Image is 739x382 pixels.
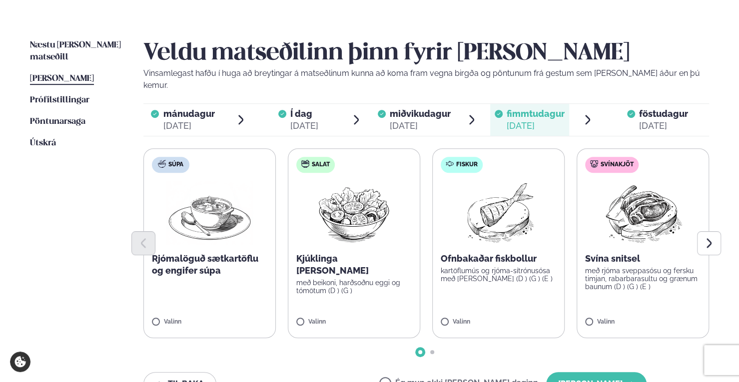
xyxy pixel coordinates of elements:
[30,116,85,128] a: Pöntunarsaga
[296,279,412,295] p: með beikoni, harðsoðnu eggi og tómötum (D ) (G )
[143,67,709,91] p: Vinsamlegast hafðu í huga að breytingar á matseðlinum kunna að koma fram vegna birgða og pöntunum...
[301,160,309,168] img: salad.svg
[454,181,543,245] img: Fish.png
[590,160,598,168] img: pork.svg
[456,161,478,169] span: Fiskur
[143,39,709,67] h2: Veldu matseðilinn þinn fyrir [PERSON_NAME]
[390,120,451,132] div: [DATE]
[418,350,422,354] span: Go to slide 1
[639,120,688,132] div: [DATE]
[441,267,556,283] p: kartöflumús og rjóma-sítrónusósa með [PERSON_NAME] (D ) (G ) (E )
[697,231,721,255] button: Next slide
[30,39,123,63] a: Næstu [PERSON_NAME] matseðill
[30,117,85,126] span: Pöntunarsaga
[131,231,155,255] button: Previous slide
[30,96,89,104] span: Prófílstillingar
[168,161,183,169] span: Súpa
[163,108,214,119] span: mánudagur
[152,253,267,277] p: Rjómalöguð sætkartöflu og engifer súpa
[163,120,214,132] div: [DATE]
[290,120,318,132] div: [DATE]
[507,120,565,132] div: [DATE]
[30,94,89,106] a: Prófílstillingar
[390,108,451,119] span: miðvikudagur
[585,253,701,265] p: Svína snitsel
[585,267,701,291] p: með rjóma sveppasósu og fersku timjan, rabarbarasultu og grænum baunum (D ) (G ) (E )
[601,161,634,169] span: Svínakjöt
[446,160,454,168] img: fish.svg
[441,253,556,265] p: Ofnbakaðar fiskbollur
[639,108,688,119] span: föstudagur
[430,350,434,354] span: Go to slide 2
[10,352,30,372] a: Cookie settings
[599,181,687,245] img: Pork-Meat.png
[507,108,565,119] span: fimmtudagur
[312,161,330,169] span: Salat
[310,181,398,245] img: Salad.png
[30,41,121,61] span: Næstu [PERSON_NAME] matseðill
[30,137,56,149] a: Útskrá
[166,181,254,245] img: Soup.png
[30,139,56,147] span: Útskrá
[30,73,94,85] a: [PERSON_NAME]
[290,108,318,120] span: Í dag
[296,253,412,277] p: Kjúklinga [PERSON_NAME]
[158,160,166,168] img: soup.svg
[30,74,94,83] span: [PERSON_NAME]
